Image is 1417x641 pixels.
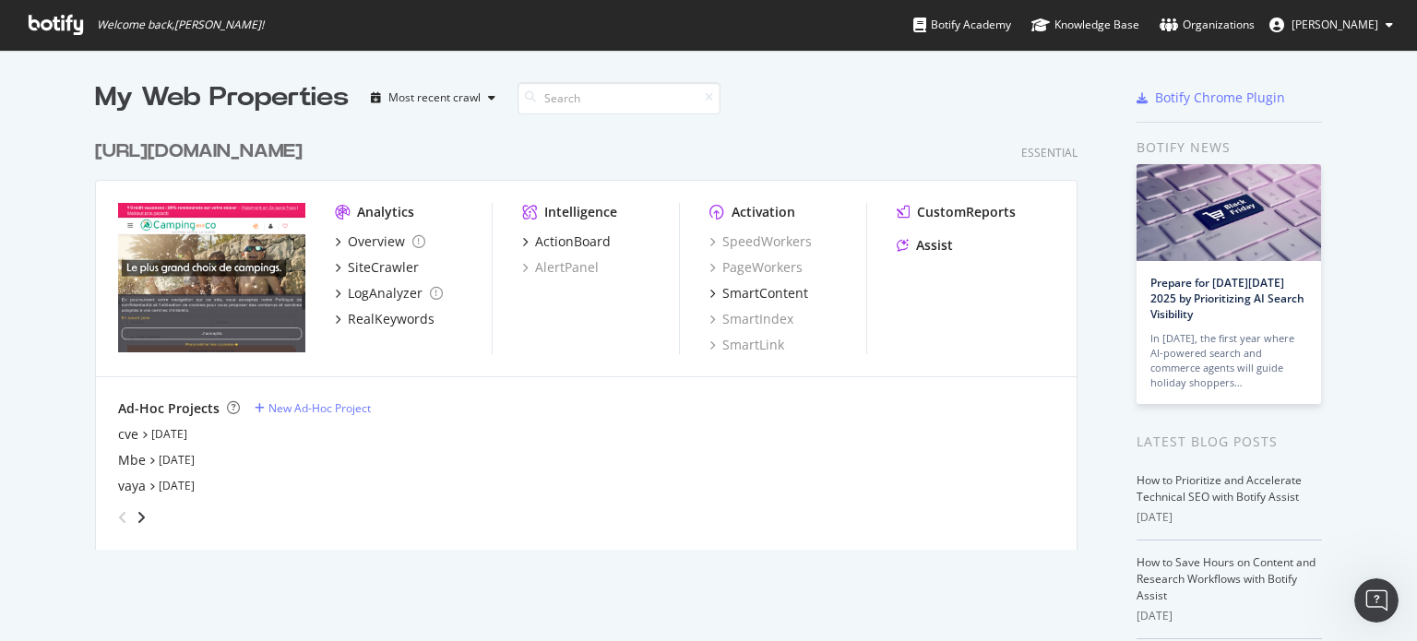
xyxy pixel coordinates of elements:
[95,138,310,165] a: [URL][DOMAIN_NAME]
[1150,275,1304,322] a: Prepare for [DATE][DATE] 2025 by Prioritizing AI Search Visibility
[897,236,953,255] a: Assist
[544,203,617,221] div: Intelligence
[118,477,146,495] a: vaya
[917,203,1016,221] div: CustomReports
[348,310,435,328] div: RealKeywords
[913,16,1011,34] div: Botify Academy
[335,232,425,251] a: Overview
[348,284,423,303] div: LogAnalyzer
[709,232,812,251] a: SpeedWorkers
[709,310,793,328] a: SmartIndex
[255,400,371,416] a: New Ad-Hoc Project
[135,508,148,527] div: angle-right
[1137,89,1285,107] a: Botify Chrome Plugin
[97,18,264,32] span: Welcome back, [PERSON_NAME] !
[1137,554,1316,603] a: How to Save Hours on Content and Research Workflows with Botify Assist
[118,203,305,352] img: fr.camping-and-co.com
[1292,17,1378,32] span: frédéric kinzi
[535,232,611,251] div: ActionBoard
[732,203,795,221] div: Activation
[118,399,220,418] div: Ad-Hoc Projects
[518,82,720,114] input: Search
[1155,89,1285,107] div: Botify Chrome Plugin
[1137,608,1322,624] div: [DATE]
[522,258,599,277] a: AlertPanel
[1255,10,1408,40] button: [PERSON_NAME]
[1137,509,1322,526] div: [DATE]
[897,203,1016,221] a: CustomReports
[388,92,481,103] div: Most recent crawl
[1031,16,1139,34] div: Knowledge Base
[522,232,611,251] a: ActionBoard
[1354,578,1399,623] iframe: Intercom live chat
[151,426,187,442] a: [DATE]
[1160,16,1255,34] div: Organizations
[1137,432,1322,452] div: Latest Blog Posts
[709,336,784,354] a: SmartLink
[335,258,419,277] a: SiteCrawler
[268,400,371,416] div: New Ad-Hoc Project
[916,236,953,255] div: Assist
[709,258,803,277] a: PageWorkers
[111,503,135,532] div: angle-left
[118,425,138,444] a: cve
[1137,137,1322,158] div: Botify news
[335,284,443,303] a: LogAnalyzer
[95,79,349,116] div: My Web Properties
[709,284,808,303] a: SmartContent
[357,203,414,221] div: Analytics
[159,478,195,493] a: [DATE]
[363,83,503,113] button: Most recent crawl
[1150,331,1307,390] div: In [DATE], the first year where AI-powered search and commerce agents will guide holiday shoppers…
[1137,472,1302,504] a: How to Prioritize and Accelerate Technical SEO with Botify Assist
[95,116,1092,550] div: grid
[348,232,405,251] div: Overview
[1021,145,1078,160] div: Essential
[722,284,808,303] div: SmartContent
[95,138,303,165] div: [URL][DOMAIN_NAME]
[118,451,146,469] a: Mbe
[1137,164,1321,261] img: Prepare for Black Friday 2025 by Prioritizing AI Search Visibility
[159,452,195,468] a: [DATE]
[335,310,435,328] a: RealKeywords
[348,258,419,277] div: SiteCrawler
